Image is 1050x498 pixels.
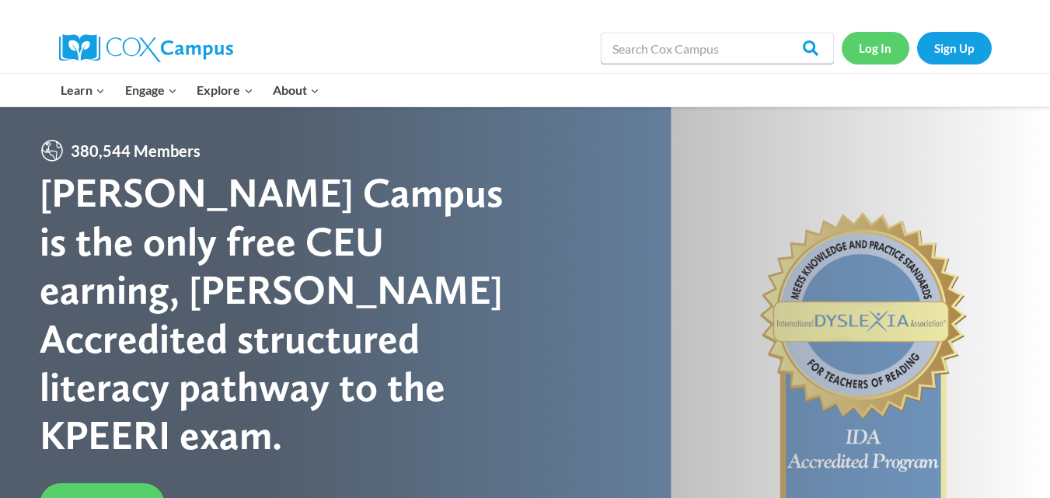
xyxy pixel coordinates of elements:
[842,32,992,64] nav: Secondary Navigation
[51,74,116,106] button: Child menu of Learn
[40,169,525,459] div: [PERSON_NAME] Campus is the only free CEU earning, [PERSON_NAME] Accredited structured literacy p...
[263,74,330,106] button: Child menu of About
[601,33,834,64] input: Search Cox Campus
[115,74,187,106] button: Child menu of Engage
[187,74,263,106] button: Child menu of Explore
[65,138,207,163] span: 380,544 Members
[51,74,330,106] nav: Primary Navigation
[842,32,909,64] a: Log In
[59,34,233,62] img: Cox Campus
[917,32,992,64] a: Sign Up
